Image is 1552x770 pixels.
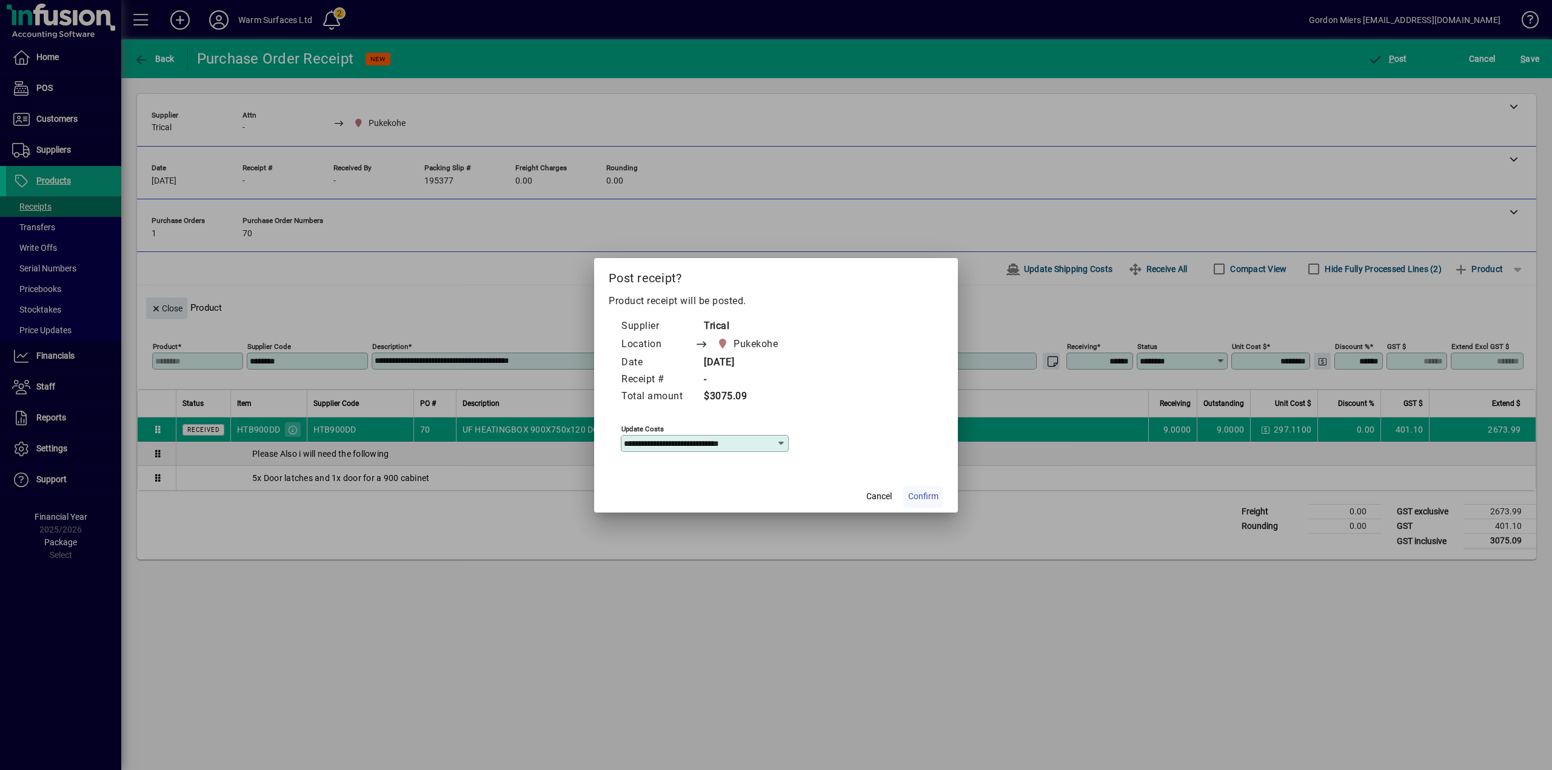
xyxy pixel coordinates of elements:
[903,486,943,508] button: Confirm
[621,388,695,405] td: Total amount
[621,424,664,433] mat-label: Update costs
[734,337,778,351] span: Pukekohe
[621,335,695,354] td: Location
[621,318,695,335] td: Supplier
[866,490,892,503] span: Cancel
[621,371,695,388] td: Receipt #
[594,258,958,293] h2: Post receipt?
[621,354,695,371] td: Date
[860,486,898,508] button: Cancel
[695,388,801,405] td: $3075.09
[714,336,783,353] span: Pukekohe
[695,354,801,371] td: [DATE]
[695,318,801,335] td: Trical
[908,490,938,503] span: Confirm
[695,371,801,388] td: -
[609,294,943,308] p: Product receipt will be posted.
